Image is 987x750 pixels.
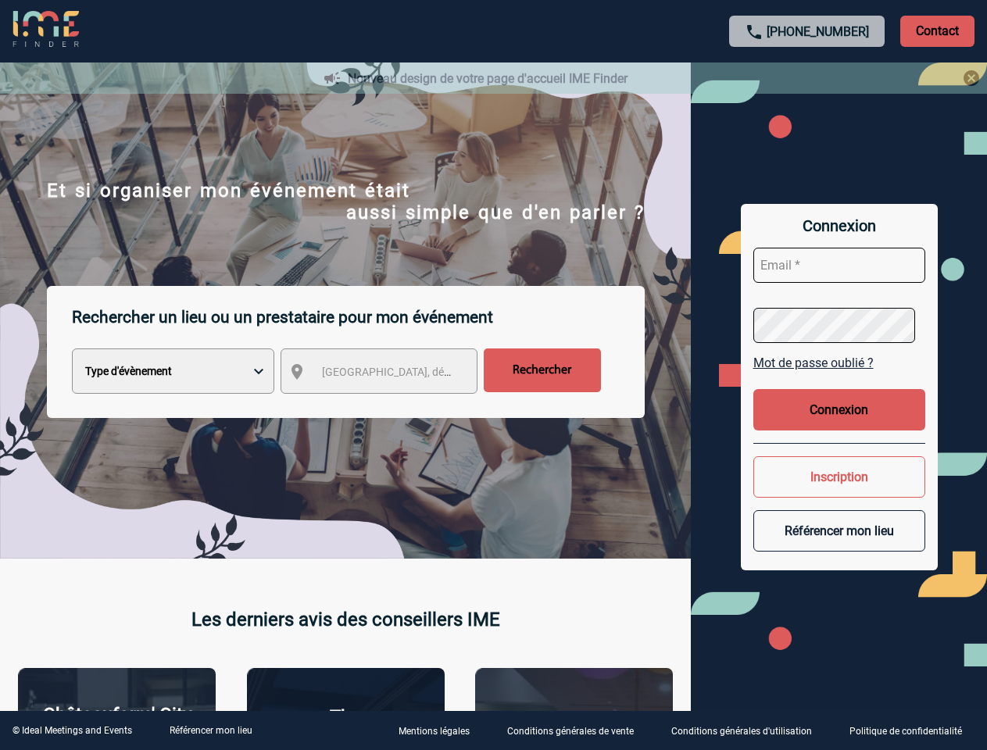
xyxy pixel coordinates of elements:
a: Conditions générales de vente [495,723,659,738]
a: Mentions légales [386,723,495,738]
p: Mentions légales [399,727,470,737]
p: Politique de confidentialité [849,727,962,737]
a: Conditions générales d'utilisation [659,723,837,738]
a: Politique de confidentialité [837,723,987,738]
p: Conditions générales d'utilisation [671,727,812,737]
p: Conditions générales de vente [507,727,634,737]
a: Référencer mon lieu [170,725,252,736]
div: © Ideal Meetings and Events [13,725,132,736]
